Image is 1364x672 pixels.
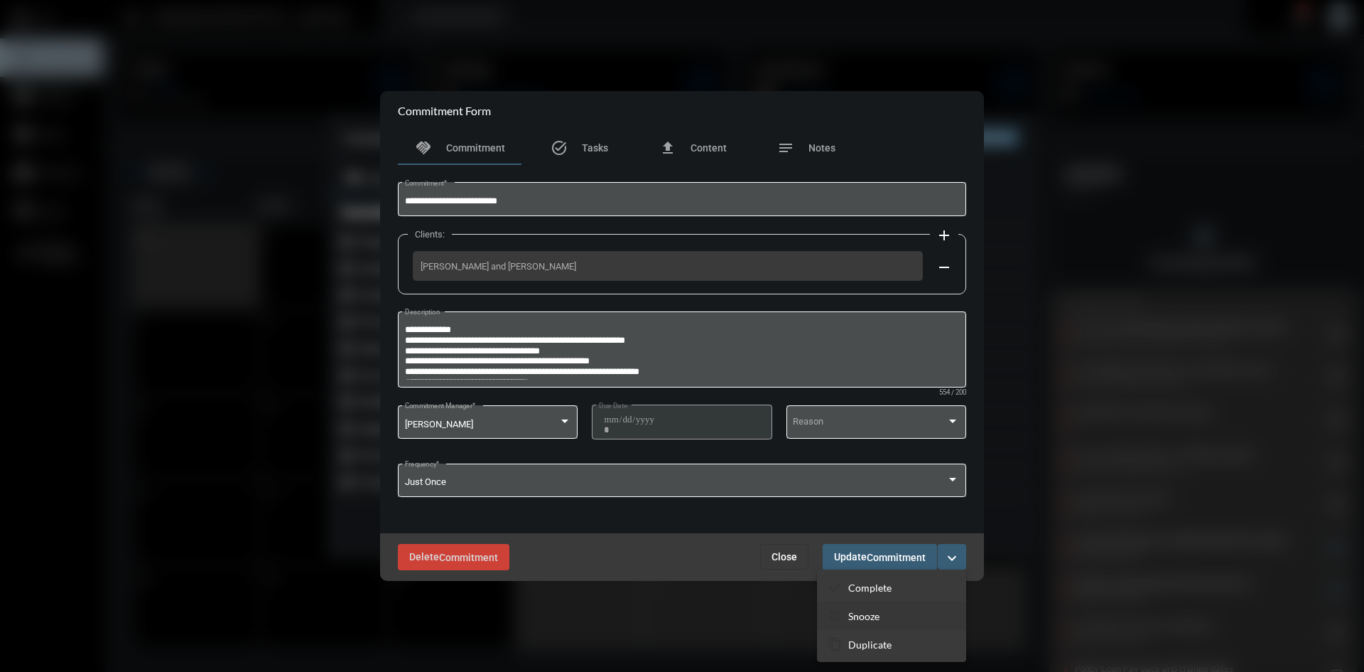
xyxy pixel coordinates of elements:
[828,580,842,594] mat-icon: checkmark
[828,609,842,623] mat-icon: snooze
[848,610,879,622] p: Snooze
[848,582,892,594] p: Complete
[848,639,892,651] p: Duplicate
[828,637,842,651] mat-icon: content_copy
